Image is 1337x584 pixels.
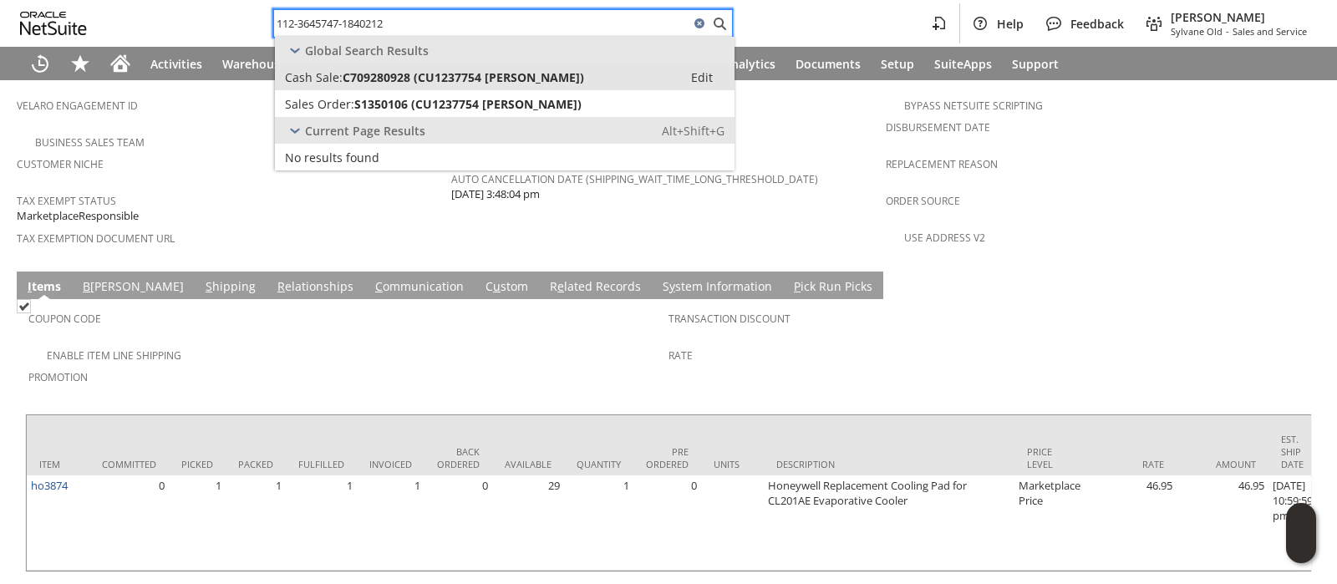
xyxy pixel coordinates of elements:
span: MarketplaceResponsible [17,208,139,224]
span: Support [1012,56,1059,72]
a: Analytics [714,47,785,80]
td: 0 [89,475,169,571]
span: Cash Sale: [285,69,343,85]
a: Transaction Discount [668,312,791,326]
svg: Recent Records [30,53,50,74]
iframe: Click here to launch Oracle Guided Learning Help Panel [1286,503,1316,563]
a: Relationships [273,278,358,297]
a: Tax Exempt Status [17,194,116,208]
div: Est. Ship Date [1281,433,1304,470]
a: Replacement reason [886,157,998,171]
div: Pre Ordered [646,445,689,470]
a: Communication [371,278,468,297]
a: Unrolled view on [1290,275,1310,295]
td: 0 [424,475,492,571]
a: System Information [658,278,776,297]
a: Enable Item Line Shipping [47,348,181,363]
span: - [1226,25,1229,38]
span: Warehouse [222,56,287,72]
span: e [557,278,564,294]
td: 0 [633,475,701,571]
div: Quantity [577,458,621,470]
td: Honeywell Replacement Cooling Pad for CL201AE Evaporative Cooler [764,475,1014,571]
span: Setup [881,56,914,72]
span: Documents [796,56,861,72]
a: ho3874 [31,478,68,493]
a: Documents [785,47,871,80]
span: u [493,278,501,294]
td: 46.95 [1085,475,1177,571]
div: Units [714,458,751,470]
div: Back Ordered [437,445,480,470]
td: 46.95 [1177,475,1268,571]
a: Recent Records [20,47,60,80]
span: Oracle Guided Learning Widget. To move around, please hold and drag [1286,534,1316,564]
span: y [669,278,675,294]
div: Item [39,458,77,470]
div: Picked [181,458,213,470]
td: 1 [357,475,424,571]
a: Rate [668,348,693,363]
td: Marketplace Price [1014,475,1085,571]
a: Bypass NetSuite Scripting [904,99,1043,113]
a: Customer Niche [17,157,104,171]
a: Promotion [28,370,88,384]
span: Sylvane Old [1171,25,1223,38]
div: Price Level [1027,445,1072,470]
a: SuiteApps [924,47,1002,80]
span: B [83,278,90,294]
div: Amount [1189,458,1256,470]
svg: Search [709,13,730,33]
div: Fulfilled [298,458,344,470]
a: Auto Cancellation Date (shipping_wait_time_long_threshold_date) [451,172,818,186]
a: Velaro Engagement ID [17,99,138,113]
td: 1 [286,475,357,571]
span: I [28,278,32,294]
span: R [277,278,285,294]
svg: logo [20,12,87,35]
td: 1 [169,475,226,571]
a: Related Records [546,278,645,297]
span: [DATE] 3:48:04 pm [451,186,540,202]
span: Analytics [724,56,775,72]
span: Help [997,16,1024,32]
a: Activities [140,47,212,80]
td: [DATE] 10:59:59 pm [1268,475,1317,571]
a: B[PERSON_NAME] [79,278,188,297]
span: No results found [285,150,379,165]
span: Global Search Results [305,43,429,58]
div: Invoiced [369,458,412,470]
span: Feedback [1070,16,1124,32]
svg: Shortcuts [70,53,90,74]
a: No results found [275,144,735,170]
a: Custom [481,278,532,297]
a: Items [23,278,65,297]
span: Sales and Service [1233,25,1307,38]
a: Disbursement Date [886,120,990,135]
span: SuiteApps [934,56,992,72]
a: Home [100,47,140,80]
a: Cash Sale:C709280928 (CU1237754 [PERSON_NAME])Edit: [275,63,735,90]
span: Alt+Shift+G [662,123,724,139]
a: Warehouse [212,47,297,80]
a: Use Address V2 [904,231,985,245]
a: Business Sales Team [35,135,145,150]
div: Shortcuts [60,47,100,80]
div: Packed [238,458,273,470]
a: Edit: [673,67,731,87]
div: Available [505,458,552,470]
span: [PERSON_NAME] [1171,9,1307,25]
span: Current Page Results [305,123,425,139]
td: 1 [564,475,633,571]
div: Committed [102,458,156,470]
span: Activities [150,56,202,72]
a: Shipping [201,278,260,297]
img: Checked [17,299,31,313]
td: 29 [492,475,564,571]
span: P [794,278,801,294]
span: Sales Order: [285,96,354,112]
span: S1350106 (CU1237754 [PERSON_NAME]) [354,96,582,112]
a: Coupon Code [28,312,101,326]
a: Order Source [886,194,960,208]
a: Pick Run Picks [790,278,877,297]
